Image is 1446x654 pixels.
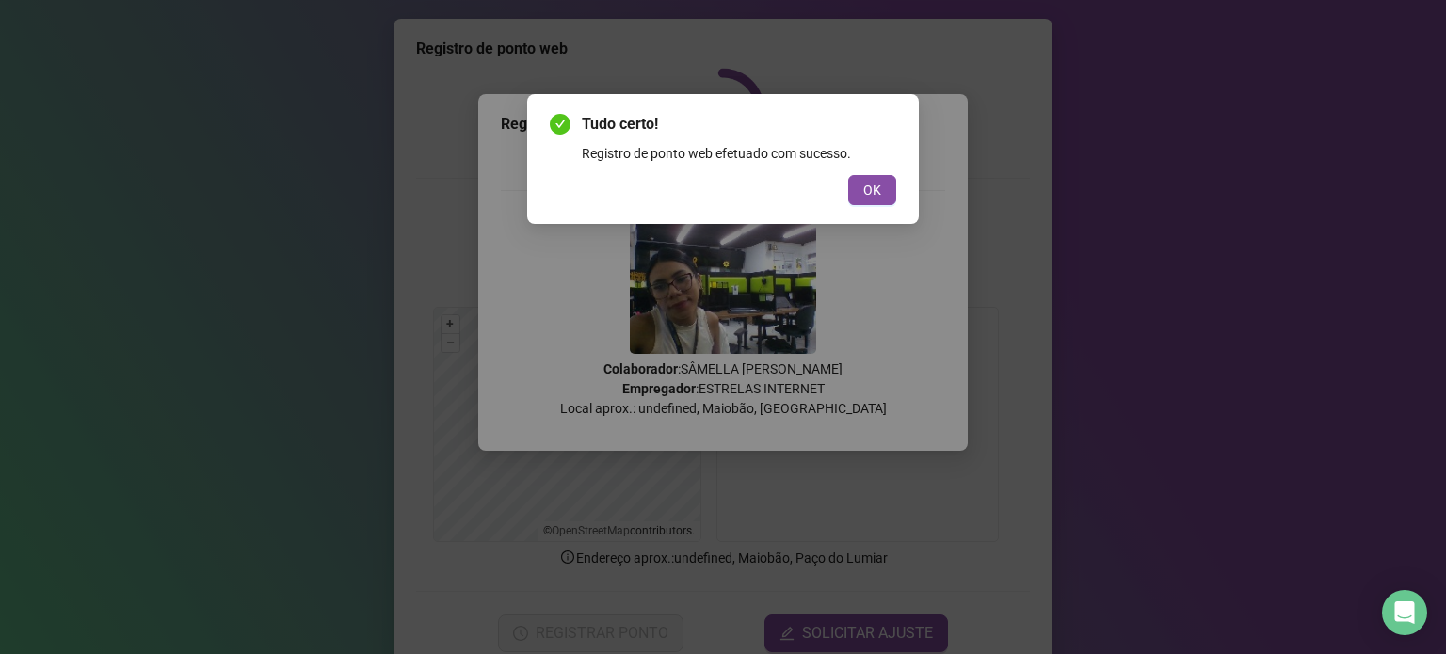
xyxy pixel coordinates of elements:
[1382,590,1427,635] div: Open Intercom Messenger
[848,175,896,205] button: OK
[582,143,896,164] div: Registro de ponto web efetuado com sucesso.
[582,113,896,136] span: Tudo certo!
[863,180,881,200] span: OK
[550,114,570,135] span: check-circle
